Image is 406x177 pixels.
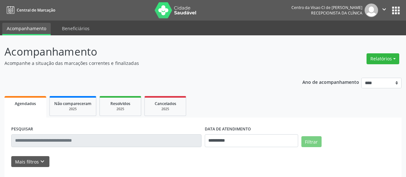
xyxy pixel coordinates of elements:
[390,5,402,16] button: apps
[57,23,94,34] a: Beneficiários
[205,124,251,134] label: DATA DE ATENDIMENTO
[11,124,33,134] label: PESQUISAR
[104,107,136,111] div: 2025
[4,44,282,60] p: Acompanhamento
[291,5,362,10] div: Centro da Visao Cl de [PERSON_NAME]
[149,107,181,111] div: 2025
[11,156,49,167] button: Mais filtroskeyboard_arrow_down
[155,101,176,106] span: Cancelados
[311,10,362,16] span: Recepcionista da clínica
[54,101,91,106] span: Não compareceram
[301,136,322,147] button: Filtrar
[4,5,55,15] a: Central de Marcação
[365,4,378,17] img: img
[381,6,388,13] i: 
[378,4,390,17] button: 
[110,101,130,106] span: Resolvidos
[367,53,399,64] button: Relatórios
[2,23,51,35] a: Acompanhamento
[4,60,282,66] p: Acompanhe a situação das marcações correntes e finalizadas
[15,101,36,106] span: Agendados
[54,107,91,111] div: 2025
[302,78,359,86] p: Ano de acompanhamento
[39,158,46,165] i: keyboard_arrow_down
[17,7,55,13] span: Central de Marcação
